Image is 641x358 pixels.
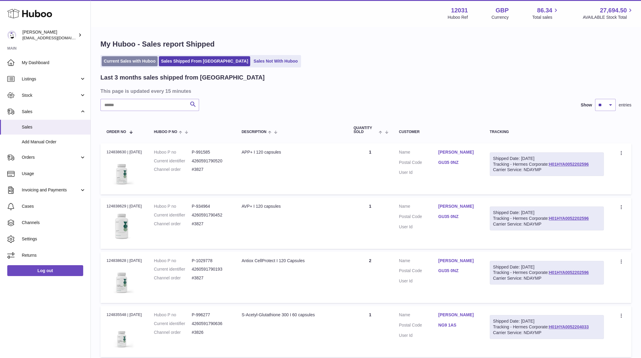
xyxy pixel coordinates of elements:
h2: Last 3 months sales shipped from [GEOGRAPHIC_DATA] [100,73,265,82]
dt: Postal Code [399,160,438,167]
div: 124838630 | [DATE] [106,149,142,155]
div: Carrier Service: NDAYMP [493,167,601,173]
a: [PERSON_NAME] [438,258,478,264]
span: Invoicing and Payments [22,187,80,193]
div: Tracking - Hermes Corporate: [490,315,604,339]
span: Order No [106,130,126,134]
a: [PERSON_NAME] [438,203,478,209]
td: 1 [348,197,393,249]
dd: #3827 [192,167,230,172]
div: Carrier Service: NDAYMP [493,221,601,227]
dd: P-934964 [192,203,230,209]
span: Description [242,130,267,134]
dt: Current identifier [154,212,192,218]
span: 86.34 [537,6,552,15]
div: Antiox CellProtect I 120 Capsules [242,258,342,264]
div: [PERSON_NAME] [22,29,77,41]
dt: Name [399,149,438,157]
img: admin@makewellforyou.com [7,31,16,40]
span: Cases [22,203,86,209]
img: 1737977430.jpg [106,265,137,295]
div: Carrier Service: NDAYMP [493,330,601,336]
dt: Name [399,312,438,319]
dd: P-996277 [192,312,230,318]
dt: User Id [399,170,438,175]
dt: User Id [399,333,438,338]
span: Settings [22,236,86,242]
strong: GBP [495,6,509,15]
div: Currency [492,15,509,20]
dt: Channel order [154,330,192,335]
div: 124838628 | [DATE] [106,258,142,263]
span: Sales [22,124,86,130]
a: [PERSON_NAME] [438,149,478,155]
div: Carrier Service: NDAYMP [493,275,601,281]
span: 27,694.50 [600,6,627,15]
dt: User Id [399,224,438,230]
td: 1 [348,143,393,194]
div: Shipped Date: [DATE] [493,264,601,270]
a: Current Sales with Huboo [102,56,158,66]
a: 86.34 Total sales [532,6,559,20]
dd: 4260591790636 [192,321,230,327]
dt: Huboo P no [154,149,192,155]
dt: Postal Code [399,214,438,221]
td: 1 [348,306,393,357]
dt: Channel order [154,221,192,227]
div: AVP+ I 120 capsules [242,203,342,209]
span: Listings [22,76,80,82]
div: S-Acetyl-Glutathione 300 I 60 capsules [242,312,342,318]
h3: This page is updated every 15 minutes [100,88,630,94]
span: Orders [22,155,80,160]
h1: My Huboo - Sales report Shipped [100,39,631,49]
dt: User Id [399,278,438,284]
span: [EMAIL_ADDRESS][DOMAIN_NAME] [22,35,89,40]
dt: Postal Code [399,322,438,330]
span: My Dashboard [22,60,86,66]
a: H01HYA0052202596 [549,162,589,167]
dd: #3826 [192,330,230,335]
div: Shipped Date: [DATE] [493,156,601,161]
a: H01HYA0052202596 [549,216,589,221]
dt: Name [399,258,438,265]
dd: 4260591790193 [192,266,230,272]
a: H01HYA0052204033 [549,324,589,329]
dt: Current identifier [154,158,192,164]
span: Huboo P no [154,130,177,134]
a: Sales Not With Huboo [251,56,300,66]
dt: Huboo P no [154,312,192,318]
div: APP+ I 120 capsules [242,149,342,155]
dd: P-991585 [192,149,230,155]
dt: Channel order [154,167,192,172]
span: Add Manual Order [22,139,86,145]
a: GU35 0NZ [438,268,478,274]
img: 1720424458.jpg [106,320,137,350]
a: GU35 0NZ [438,214,478,220]
span: Returns [22,252,86,258]
dt: Postal Code [399,268,438,275]
a: NG9 1AS [438,322,478,328]
label: Show [581,102,592,108]
span: Sales [22,109,80,115]
a: Sales Shipped From [GEOGRAPHIC_DATA] [159,56,250,66]
dd: 4260591790452 [192,212,230,218]
span: Stock [22,93,80,98]
div: Shipped Date: [DATE] [493,210,601,216]
span: Quantity Sold [354,126,378,134]
dt: Current identifier [154,321,192,327]
td: 2 [348,252,393,303]
img: 120311718618411.jpg [106,211,137,241]
span: AVAILABLE Stock Total [583,15,634,20]
dd: #3827 [192,221,230,227]
dt: Huboo P no [154,258,192,264]
span: entries [619,102,631,108]
div: Huboo Ref [448,15,468,20]
dt: Huboo P no [154,203,192,209]
div: Tracking [490,130,604,134]
span: Usage [22,171,86,177]
a: Log out [7,265,83,276]
div: Tracking - Hermes Corporate: [490,152,604,176]
dt: Current identifier [154,266,192,272]
span: Total sales [532,15,559,20]
dd: 4260591790520 [192,158,230,164]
